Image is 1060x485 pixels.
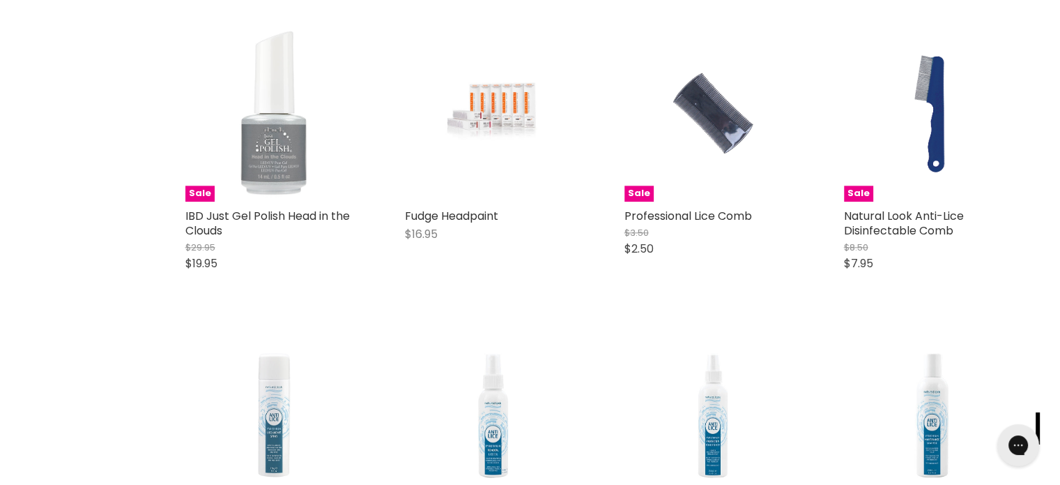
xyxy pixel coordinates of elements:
[844,255,873,271] span: $7.95
[654,24,772,202] img: Professional Lice Comb
[405,226,438,242] span: $16.95
[185,208,350,239] a: IBD Just Gel Polish Head in the Clouds
[624,208,752,224] a: Professional Lice Comb
[844,241,868,254] span: $8.50
[185,241,215,254] span: $29.95
[434,24,553,202] img: Fudge Headpaint
[185,255,217,271] span: $19.95
[405,208,498,224] a: Fudge Headpaint
[185,186,215,202] span: Sale
[624,226,649,239] span: $3.50
[624,186,654,202] span: Sale
[990,419,1046,471] iframe: Gorgias live chat messenger
[624,24,802,202] a: Professional Lice CombSale
[844,24,1022,202] a: Natural Look Anti-Lice Disinfectable CombSale
[405,24,583,202] a: Fudge Headpaint
[844,186,873,202] span: Sale
[215,24,332,202] img: IBD Just Gel Polish Head in the Clouds
[873,24,992,202] img: Natural Look Anti-Lice Disinfectable Comb
[624,241,654,257] span: $2.50
[185,24,363,202] a: IBD Just Gel Polish Head in the CloudsSale
[844,208,964,239] a: Natural Look Anti-Lice Disinfectable Comb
